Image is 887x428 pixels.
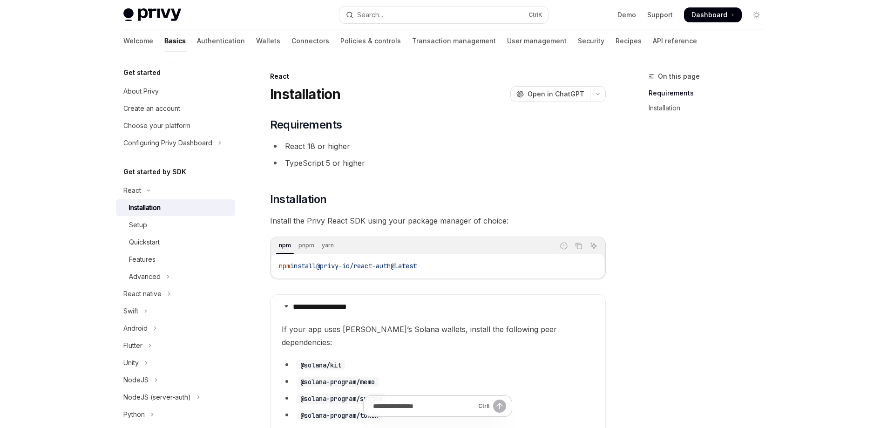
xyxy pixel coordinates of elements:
[197,30,245,52] a: Authentication
[558,240,570,252] button: Report incorrect code
[129,219,147,231] div: Setup
[123,323,148,334] div: Android
[658,71,700,82] span: On this page
[528,89,584,99] span: Open in ChatGPT
[116,100,235,117] a: Create an account
[116,320,235,337] button: Toggle Android section
[276,240,294,251] div: npm
[647,10,673,20] a: Support
[116,234,235,251] a: Quickstart
[123,30,153,52] a: Welcome
[116,268,235,285] button: Toggle Advanced section
[123,392,191,403] div: NodeJS (server-auth)
[116,337,235,354] button: Toggle Flutter section
[116,372,235,388] button: Toggle NodeJS section
[116,303,235,319] button: Toggle Swift section
[373,396,474,416] input: Ask a question...
[649,86,772,101] a: Requirements
[691,10,727,20] span: Dashboard
[116,117,235,134] a: Choose your platform
[123,374,149,386] div: NodeJS
[493,400,506,413] button: Send message
[588,240,600,252] button: Ask AI
[116,199,235,216] a: Installation
[291,30,329,52] a: Connectors
[129,254,156,265] div: Features
[256,30,280,52] a: Wallets
[123,67,161,78] h5: Get started
[116,83,235,100] a: About Privy
[617,10,636,20] a: Demo
[123,409,145,420] div: Python
[357,9,383,20] div: Search...
[296,240,317,251] div: pnpm
[507,30,567,52] a: User management
[129,237,160,248] div: Quickstart
[339,7,548,23] button: Open search
[123,8,181,21] img: light logo
[123,185,141,196] div: React
[282,323,594,349] span: If your app uses [PERSON_NAME]’s Solana wallets, install the following peer dependencies:
[116,135,235,151] button: Toggle Configuring Privy Dashboard section
[578,30,604,52] a: Security
[270,72,606,81] div: React
[123,137,212,149] div: Configuring Privy Dashboard
[279,262,290,270] span: npm
[129,271,161,282] div: Advanced
[270,117,342,132] span: Requirements
[123,103,180,114] div: Create an account
[123,340,142,351] div: Flutter
[123,166,186,177] h5: Get started by SDK
[573,240,585,252] button: Copy the contents from the code block
[129,202,161,213] div: Installation
[616,30,642,52] a: Recipes
[510,86,590,102] button: Open in ChatGPT
[123,288,162,299] div: React native
[116,354,235,371] button: Toggle Unity section
[340,30,401,52] a: Policies & controls
[270,192,327,207] span: Installation
[116,406,235,423] button: Toggle Python section
[297,360,345,370] code: @solana/kit
[319,240,337,251] div: yarn
[123,357,139,368] div: Unity
[270,214,606,227] span: Install the Privy React SDK using your package manager of choice:
[653,30,697,52] a: API reference
[684,7,742,22] a: Dashboard
[123,306,138,317] div: Swift
[123,86,159,97] div: About Privy
[116,217,235,233] a: Setup
[164,30,186,52] a: Basics
[297,377,379,387] code: @solana-program/memo
[270,86,341,102] h1: Installation
[290,262,316,270] span: install
[270,156,606,170] li: TypeScript 5 or higher
[116,285,235,302] button: Toggle React native section
[116,182,235,199] button: Toggle React section
[116,251,235,268] a: Features
[116,389,235,406] button: Toggle NodeJS (server-auth) section
[528,11,542,19] span: Ctrl K
[412,30,496,52] a: Transaction management
[123,120,190,131] div: Choose your platform
[749,7,764,22] button: Toggle dark mode
[316,262,417,270] span: @privy-io/react-auth@latest
[270,140,606,153] li: React 18 or higher
[649,101,772,115] a: Installation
